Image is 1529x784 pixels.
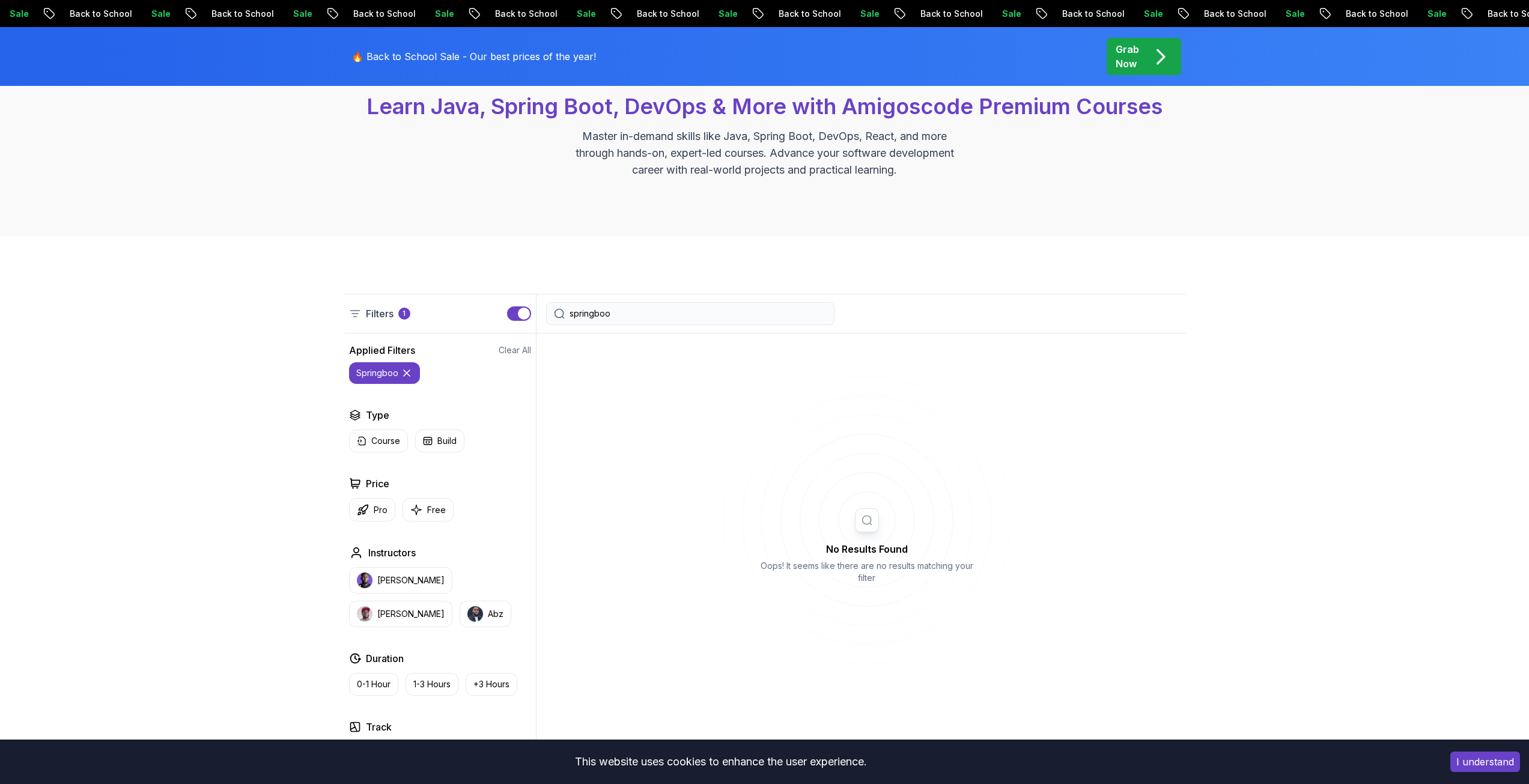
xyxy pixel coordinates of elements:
[349,430,408,452] button: Course
[366,306,394,321] p: Filters
[327,8,409,20] p: Back to School
[403,309,406,318] p: 1
[366,408,389,422] h2: Type
[834,8,872,20] p: Sale
[366,720,392,734] h2: Track
[894,8,976,20] p: Back to School
[550,8,589,20] p: Sale
[1178,8,1259,20] p: Back to School
[756,542,978,556] h2: No Results Found
[349,362,420,384] button: springboo
[1259,8,1298,20] p: Sale
[437,435,457,447] p: Build
[366,651,404,666] h2: Duration
[473,678,509,690] p: +3 Hours
[756,560,978,584] p: Oops! It seems like there are no results matching your filter
[185,8,267,20] p: Back to School
[357,573,372,588] img: instructor img
[366,476,389,491] h2: Price
[9,749,1432,775] div: This website uses cookies to enhance the user experience.
[349,567,452,594] button: instructor img[PERSON_NAME]
[349,498,395,521] button: Pro
[1036,8,1117,20] p: Back to School
[427,504,446,516] p: Free
[377,608,445,620] p: [PERSON_NAME]
[1450,752,1520,772] button: Accept cookies
[267,8,305,20] p: Sale
[466,673,517,696] button: +3 Hours
[692,8,731,20] p: Sale
[409,8,447,20] p: Sale
[351,49,596,64] p: 🔥 Back to School Sale - Our best prices of the year!
[374,504,388,516] p: Pro
[357,606,372,622] img: instructor img
[460,601,511,627] button: instructor imgAbz
[499,344,531,356] button: Clear All
[377,574,445,586] p: [PERSON_NAME]
[349,673,398,696] button: 0-1 Hour
[125,8,163,20] p: Sale
[1319,8,1401,20] p: Back to School
[415,430,464,452] button: Build
[610,8,692,20] p: Back to School
[1117,8,1156,20] p: Sale
[1401,8,1439,20] p: Sale
[368,545,416,560] h2: Instructors
[752,8,834,20] p: Back to School
[488,608,503,620] p: Abz
[413,678,451,690] p: 1-3 Hours
[563,128,967,178] p: Master in-demand skills like Java, Spring Boot, DevOps, React, and more through hands-on, expert-...
[570,308,827,320] input: Search Java, React, Spring boot ...
[406,673,458,696] button: 1-3 Hours
[469,8,550,20] p: Back to School
[43,8,125,20] p: Back to School
[467,606,483,622] img: instructor img
[366,93,1163,120] span: Learn Java, Spring Boot, DevOps & More with Amigoscode Premium Courses
[1116,42,1139,71] p: Grab Now
[371,435,400,447] p: Course
[403,498,454,521] button: Free
[349,601,452,627] button: instructor img[PERSON_NAME]
[349,343,415,357] h2: Applied Filters
[976,8,1014,20] p: Sale
[356,367,398,379] p: springboo
[357,678,391,690] p: 0-1 Hour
